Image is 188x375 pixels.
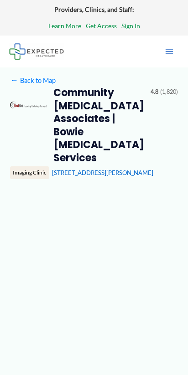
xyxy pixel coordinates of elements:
[10,76,18,84] span: ←
[48,20,81,32] a: Learn More
[53,87,144,164] h2: Community [MEDICAL_DATA] Associates | Bowie [MEDICAL_DATA] Services
[10,74,55,87] a: ←Back to Map
[151,87,158,98] span: 4.8
[121,20,140,32] a: Sign In
[52,169,153,176] a: [STREET_ADDRESS][PERSON_NAME]
[86,20,117,32] a: Get Access
[160,42,179,61] button: Main menu toggle
[10,166,49,179] div: Imaging Clinic
[54,5,134,13] strong: Providers, Clinics, and Staff:
[9,43,64,59] img: Expected Healthcare Logo - side, dark font, small
[160,87,178,98] span: (1,820)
